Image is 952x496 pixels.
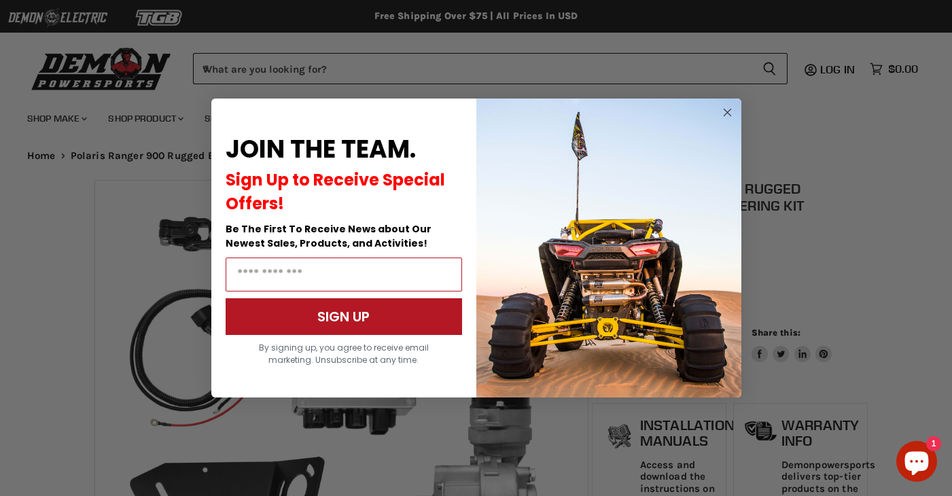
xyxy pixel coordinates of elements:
[226,169,445,215] span: Sign Up to Receive Special Offers!
[892,441,941,485] inbox-online-store-chat: Shopify online store chat
[226,132,416,166] span: JOIN THE TEAM.
[719,104,736,121] button: Close dialog
[226,222,431,250] span: Be The First To Receive News about Our Newest Sales, Products, and Activities!
[226,258,462,291] input: Email Address
[259,342,429,366] span: By signing up, you agree to receive email marketing. Unsubscribe at any time.
[476,99,741,397] img: a9095488-b6e7-41ba-879d-588abfab540b.jpeg
[226,298,462,335] button: SIGN UP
